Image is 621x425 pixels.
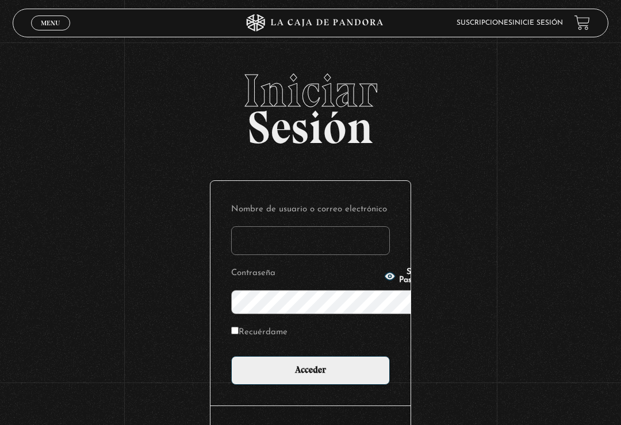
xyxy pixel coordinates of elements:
[574,15,590,30] a: View your shopping cart
[399,268,432,284] span: Show Password
[512,20,563,26] a: Inicie sesión
[231,202,390,217] label: Nombre de usuario o correo electrónico
[231,327,239,334] input: Recuérdame
[231,324,287,340] label: Recuérdame
[457,20,512,26] a: Suscripciones
[231,356,390,385] input: Acceder
[37,29,64,37] span: Cerrar
[13,68,609,114] span: Iniciar
[41,20,60,26] span: Menu
[231,265,381,281] label: Contraseña
[384,268,432,284] button: Show Password
[13,68,609,141] h2: Sesión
